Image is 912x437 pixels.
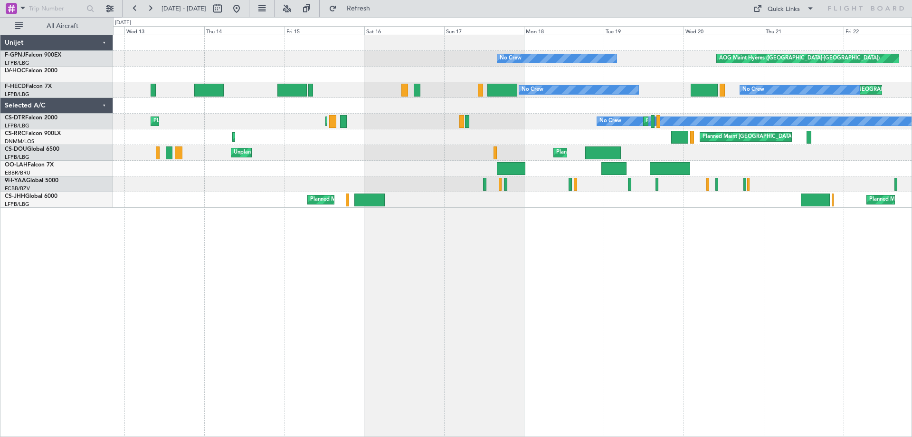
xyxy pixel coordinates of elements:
div: Thu 14 [204,26,284,35]
span: 9H-YAA [5,178,26,184]
span: F-GPNJ [5,52,25,58]
div: Planned Maint [GEOGRAPHIC_DATA] ([GEOGRAPHIC_DATA]) [703,130,852,144]
a: LV-HQCFalcon 2000 [5,68,57,74]
span: [DATE] - [DATE] [161,4,206,13]
span: CS-DOU [5,146,27,152]
a: OO-LAHFalcon 7X [5,162,54,168]
span: CS-DTR [5,115,25,121]
a: FCBB/BZV [5,185,30,192]
div: Sat 16 [364,26,444,35]
a: F-HECDFalcon 7X [5,84,52,89]
button: Quick Links [749,1,819,16]
div: No Crew [742,83,764,97]
span: CS-JHH [5,194,25,199]
a: LFPB/LBG [5,59,29,67]
span: Refresh [339,5,379,12]
div: Sun 17 [444,26,524,35]
div: Unplanned Maint [GEOGRAPHIC_DATA] ([GEOGRAPHIC_DATA]) [234,146,390,160]
div: Thu 21 [764,26,844,35]
a: CS-JHHGlobal 6000 [5,194,57,199]
div: No Crew [522,83,543,97]
div: Planned Maint Sofia [153,114,202,128]
div: Planned Maint Sofia [646,114,694,128]
span: F-HECD [5,84,26,89]
a: CS-DOUGlobal 6500 [5,146,59,152]
a: DNMM/LOS [5,138,34,145]
div: Mon 18 [524,26,604,35]
div: Tue 19 [604,26,684,35]
div: Fri 15 [285,26,364,35]
button: Refresh [324,1,381,16]
a: CS-DTRFalcon 2000 [5,115,57,121]
a: F-GPNJFalcon 900EX [5,52,61,58]
span: OO-LAH [5,162,28,168]
a: LFPB/LBG [5,154,29,161]
span: CS-RRC [5,131,25,136]
span: All Aircraft [25,23,100,29]
a: LFPB/LBG [5,91,29,98]
a: 9H-YAAGlobal 5000 [5,178,58,184]
div: No Crew [599,114,621,128]
button: All Aircraft [10,19,103,34]
div: AOG Maint Hyères ([GEOGRAPHIC_DATA]-[GEOGRAPHIC_DATA]) [719,51,880,66]
input: Trip Number [29,1,84,16]
div: [DATE] [115,19,131,27]
div: Wed 13 [124,26,204,35]
div: Quick Links [768,5,800,14]
div: No Crew [500,51,522,66]
span: LV-HQC [5,68,25,74]
a: LFPB/LBG [5,201,29,208]
div: Planned Maint [GEOGRAPHIC_DATA] ([GEOGRAPHIC_DATA]) [556,146,706,160]
div: Planned Maint [GEOGRAPHIC_DATA] ([GEOGRAPHIC_DATA]) [310,193,460,207]
a: CS-RRCFalcon 900LX [5,131,61,136]
a: LFPB/LBG [5,122,29,129]
a: EBBR/BRU [5,169,30,176]
div: Wed 20 [684,26,763,35]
